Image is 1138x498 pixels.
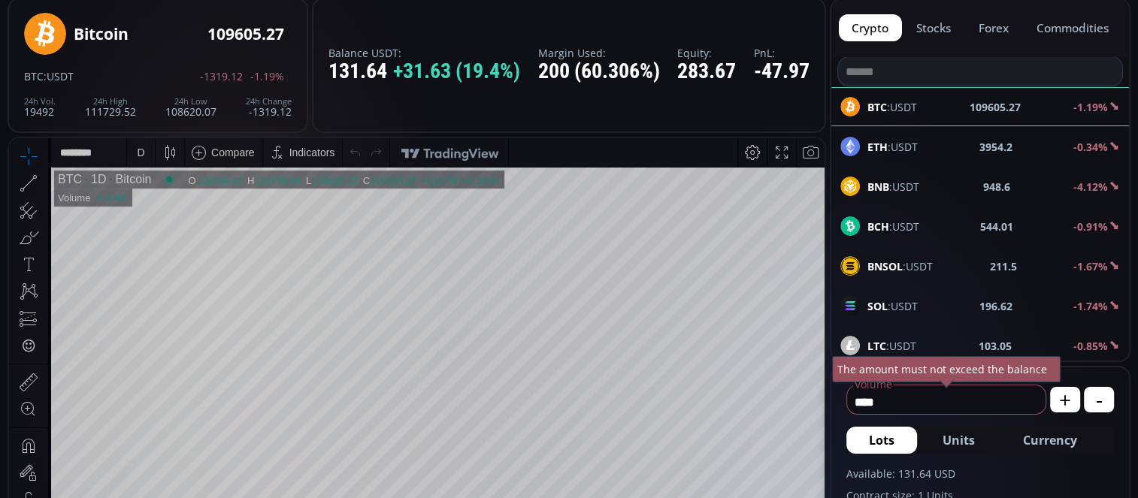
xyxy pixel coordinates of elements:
[97,35,142,48] div: Bitcoin
[867,219,919,234] span: :USDT
[85,97,136,106] div: 24h High
[867,258,933,274] span: :USDT
[303,37,349,48] div: 108620.07
[677,60,736,83] div: 283.67
[44,69,74,83] span: :USDT
[1073,339,1108,353] b: -0.85%
[238,37,246,48] div: H
[1073,299,1108,313] b: -1.74%
[867,298,918,314] span: :USDT
[153,35,167,48] div: Market open
[74,26,129,43] div: Bitcoin
[165,97,216,117] div: 108620.07
[85,97,136,117] div: 111729.52
[246,97,292,117] div: -1319.12
[354,37,362,48] div: C
[1073,140,1108,154] b: -0.34%
[979,139,1012,155] b: 3954.2
[297,37,303,48] div: L
[867,140,888,154] b: ETH
[412,37,490,48] div: +610.78 (+0.56%)
[1050,387,1080,412] button: +
[979,298,1012,314] b: 196.62
[754,60,810,83] div: -47.97
[328,47,520,59] label: Balance USDT:
[867,299,888,313] b: SOL
[990,258,1017,274] b: 211.5
[979,338,1012,354] b: 103.05
[754,47,810,59] label: PnL:
[1023,431,1077,449] span: Currency
[362,37,407,48] div: 109605.27
[538,47,660,59] label: Margin Used:
[903,14,964,41] button: stocks
[188,37,234,48] div: 108994.49
[980,219,1013,234] b: 544.01
[839,14,902,41] button: crypto
[867,180,889,194] b: BNB
[24,97,56,117] div: 19492
[920,427,997,454] button: Units
[1073,219,1108,234] b: -0.91%
[869,431,894,449] span: Lots
[1073,259,1108,273] b: -1.67%
[246,37,292,48] div: 109798.84
[966,14,1022,41] button: forex
[846,427,917,454] button: Lots
[128,8,135,20] div: D
[677,47,736,59] label: Equity:
[280,8,326,20] div: Indicators
[179,37,187,48] div: O
[983,179,1010,195] b: 948.6
[200,71,243,82] span: -1319.12
[1084,387,1114,412] button: -
[49,54,81,65] div: Volume
[867,259,903,273] b: BNSOL
[328,60,520,83] div: 131.64
[1023,14,1121,41] button: commodities
[867,219,889,234] b: BCH
[1000,427,1100,454] button: Currency
[943,431,975,449] span: Units
[14,201,26,215] div: 
[73,35,97,48] div: 1D
[207,26,284,43] div: 109605.27
[24,69,44,83] span: BTC
[867,139,918,155] span: :USDT
[538,60,660,83] div: 200 (60.306%)
[832,356,1061,382] div: The amount must not exceed the balance
[202,8,246,20] div: Compare
[393,60,520,83] span: +31.63 (19.4%)
[867,339,886,353] b: LTC
[1073,180,1108,194] b: -4.12%
[867,179,919,195] span: :USDT
[24,97,56,106] div: 24h Vol.
[165,97,216,106] div: 24h Low
[250,71,284,82] span: -1.19%
[246,97,292,106] div: 24h Change
[846,466,1114,481] label: Available: 131.64 USD
[49,35,73,48] div: BTC
[867,338,916,354] span: :USDT
[87,54,118,65] div: 9.604K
